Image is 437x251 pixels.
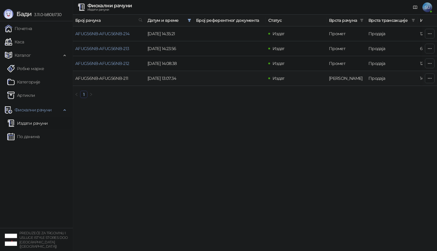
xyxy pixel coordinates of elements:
td: [DATE] 14:08:38 [145,56,194,71]
img: Logo [4,9,13,19]
span: Издат [273,31,285,36]
a: По данима [7,131,39,143]
span: filter [186,16,192,25]
th: Статус [266,15,327,26]
span: left [75,93,78,96]
li: Следећа страна [87,91,95,98]
span: SU [422,2,432,12]
td: Продаја [366,71,418,86]
span: filter [412,19,415,22]
div: Фискални рачуни [87,3,132,8]
span: Врста трансакције [368,17,409,24]
td: [DATE] 14:23:56 [145,41,194,56]
td: Промет [327,56,366,71]
span: right [89,93,93,96]
span: Датум и време [147,17,185,24]
small: PREDUZEĆE ZA TRGOVINU I USLUGE ISTYLE STORES DOO [GEOGRAPHIC_DATA] ([GEOGRAPHIC_DATA]) [19,231,68,249]
td: Продаја [366,26,418,41]
td: Промет [327,41,366,56]
span: Врста рачуна [329,17,357,24]
a: AFUG56NB-AFUG56NB-214 [75,31,130,36]
button: right [87,91,95,98]
span: filter [359,16,365,25]
img: 64x64-companyLogo-77b92cf4-9946-4f36-9751-bf7bb5fd2c7d.png [5,234,17,246]
a: AFUG56NB-AFUG56NB-213 [75,46,129,51]
a: 1 [80,91,87,98]
button: left [73,91,80,98]
span: filter [410,16,416,25]
td: [DATE] 14:35:21 [145,26,194,41]
a: Издати рачуни [7,117,48,129]
a: AFUG56NB-AFUG56NB-212 [75,61,129,66]
td: Аванс [327,71,366,86]
span: Бади [16,10,32,18]
td: AFUG56NB-AFUG56NB-211 [73,71,145,86]
td: Продаја [366,56,418,71]
img: Artikli [7,92,15,99]
span: Издат [273,61,285,66]
li: Претходна страна [73,91,80,98]
span: 3.11.0-b80b730 [32,12,61,17]
th: Врста трансакције [366,15,418,26]
td: Продаја [366,41,418,56]
a: Документација [410,2,420,12]
td: AFUG56NB-AFUG56NB-212 [73,56,145,71]
th: Број референтног документа [194,15,266,26]
div: Издати рачуни [87,8,132,11]
a: AFUG56NB-AFUG56NB-211 [75,76,128,81]
th: Врста рачуна [327,15,366,26]
a: ArtikliАртикли [7,89,35,101]
span: filter [360,19,364,22]
a: Почетна [5,22,32,35]
a: Каса [5,36,24,48]
span: Каталог [15,49,31,61]
span: filter [188,19,191,22]
span: Број рачуна [75,17,136,24]
span: Издат [273,76,285,81]
td: AFUG56NB-AFUG56NB-214 [73,26,145,41]
span: Издат [273,46,285,51]
td: [DATE] 13:07:34 [145,71,194,86]
td: Промет [327,26,366,41]
th: Број рачуна [73,15,145,26]
a: Категорије [7,76,40,88]
td: AFUG56NB-AFUG56NB-213 [73,41,145,56]
span: Фискални рачуни [15,104,52,116]
a: Робне марке [7,63,44,75]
